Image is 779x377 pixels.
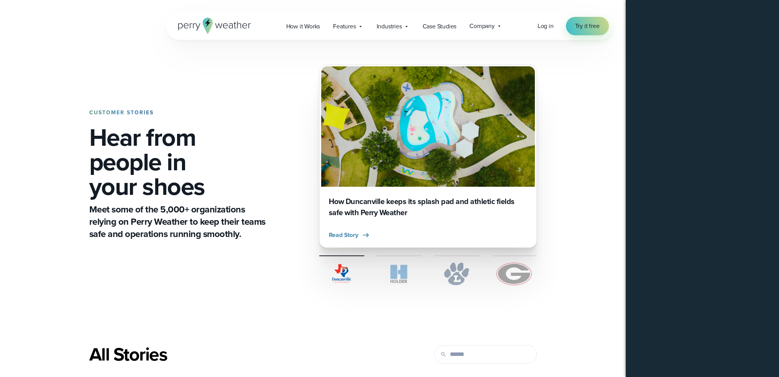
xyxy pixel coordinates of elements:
[416,18,463,34] a: Case Studies
[89,203,269,240] p: Meet some of the 5,000+ organizations relying on Perry Weather to keep their teams safe and opera...
[575,21,600,31] span: Try it free
[280,18,327,34] a: How it Works
[319,262,364,285] img: City of Duncanville Logo
[377,22,402,31] span: Industries
[538,21,554,30] span: Log in
[329,196,527,218] h3: How Duncanville keeps its splash pad and athletic fields safe with Perry Weather
[333,22,356,31] span: Features
[329,230,371,240] button: Read Story
[319,64,537,248] a: Duncanville Splash Pad How Duncanville keeps its splash pad and athletic fields safe with Perry W...
[319,64,537,248] div: 1 of 4
[321,66,535,187] img: Duncanville Splash Pad
[89,109,154,117] strong: CUSTOMER STORIES
[538,21,554,31] a: Log in
[469,21,495,31] span: Company
[329,230,358,240] span: Read Story
[89,344,384,365] div: All Stories
[89,125,269,199] h1: Hear from people in your shoes
[286,22,320,31] span: How it Works
[319,64,537,248] div: slideshow
[566,17,609,35] a: Try it free
[377,262,422,285] img: Holder.svg
[423,22,457,31] span: Case Studies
